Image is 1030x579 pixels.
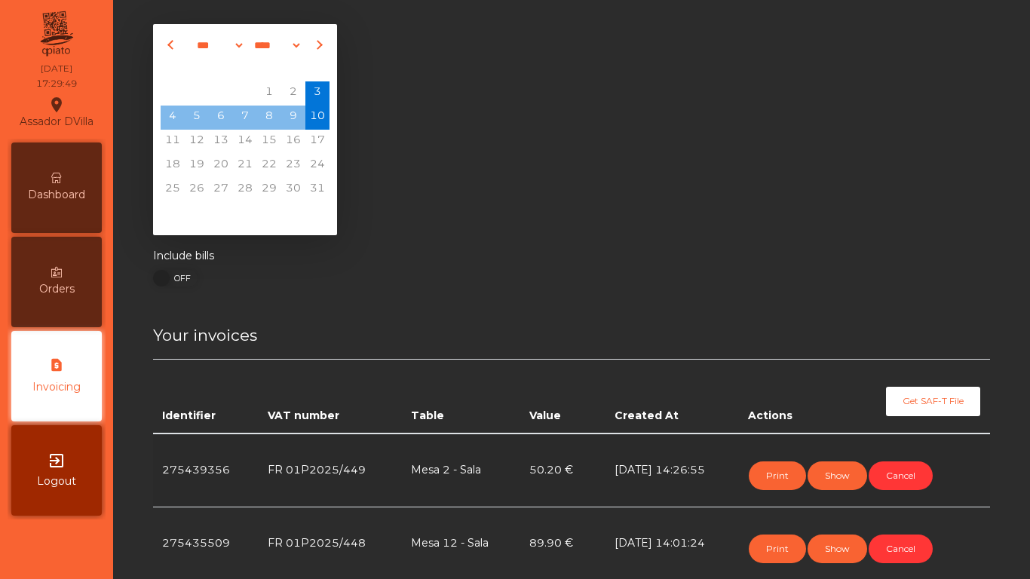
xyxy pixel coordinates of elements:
[305,81,330,106] div: Sunday, August 3, 2025
[153,248,214,264] label: Include bills
[161,178,185,202] span: 25
[281,154,305,178] span: 23
[233,178,257,202] div: Thursday, August 28, 2025
[185,154,209,178] div: Tuesday, August 19, 2025
[402,433,520,507] td: Mesa 2 - Sala
[305,57,330,81] div: Su
[185,178,209,202] span: 26
[281,57,305,81] div: Sa
[233,57,257,81] div: Th
[153,360,259,433] th: Identifier
[39,281,75,297] span: Orders
[310,33,326,57] button: Next month
[305,178,330,202] div: Sunday, August 31, 2025
[520,360,605,433] th: Value
[185,178,209,202] div: Tuesday, August 26, 2025
[161,154,185,178] div: Monday, August 18, 2025
[257,81,281,106] div: Friday, August 1, 2025
[161,106,185,130] span: 4
[188,34,245,57] select: Select month
[402,360,520,433] th: Table
[161,130,185,154] span: 11
[305,154,330,178] span: 24
[808,535,867,563] button: Show
[41,62,72,75] div: [DATE]
[20,93,93,131] div: Assador DVilla
[739,360,828,433] th: Actions
[808,461,867,490] button: Show
[36,77,77,90] div: 17:29:49
[209,178,233,202] span: 27
[233,130,257,154] div: Thursday, August 14, 2025
[209,130,233,154] div: Wednesday, August 13, 2025
[233,106,257,130] span: 7
[48,452,66,470] i: exit_to_app
[161,57,185,81] div: Mo
[185,106,209,130] span: 5
[305,202,330,226] div: Sunday, September 7, 2025
[257,106,281,130] div: Friday, August 8, 2025
[886,387,980,415] button: Get SAF-T File
[209,106,233,130] div: Wednesday, August 6, 2025
[233,106,257,130] div: Thursday, August 7, 2025
[259,360,402,433] th: VAT number
[209,57,233,81] div: We
[233,130,257,154] span: 14
[164,33,180,57] button: Previous month
[281,106,305,130] div: Saturday, August 9, 2025
[305,130,330,154] div: Sunday, August 17, 2025
[32,379,81,395] span: Invoicing
[185,202,209,226] div: Tuesday, September 2, 2025
[161,270,199,286] span: OFF
[257,130,281,154] span: 15
[257,178,281,202] span: 29
[281,154,305,178] div: Saturday, August 23, 2025
[161,154,185,178] span: 18
[209,154,233,178] span: 20
[257,154,281,178] span: 22
[233,154,257,178] div: Thursday, August 21, 2025
[281,202,305,226] div: Saturday, September 6, 2025
[185,81,209,106] div: Tuesday, July 29, 2025
[209,130,233,154] span: 13
[281,130,305,154] span: 16
[257,106,281,130] span: 8
[161,81,185,106] div: Monday, July 28, 2025
[257,81,281,106] span: 1
[257,178,281,202] div: Friday, August 29, 2025
[245,34,302,57] select: Select year
[185,154,209,178] span: 19
[281,106,305,130] span: 9
[305,81,330,106] span: 3
[257,202,281,226] div: Friday, September 5, 2025
[153,433,259,507] td: 275439356
[749,535,806,563] button: Print
[233,202,257,226] div: Thursday, September 4, 2025
[869,535,933,563] button: Cancel
[749,461,806,490] button: Print
[605,360,739,433] th: Created At
[48,96,66,114] i: location_on
[185,57,209,81] div: Tu
[305,106,330,130] span: 10
[209,81,233,106] div: Wednesday, July 30, 2025
[305,154,330,178] div: Sunday, August 24, 2025
[305,130,330,154] span: 17
[37,473,76,489] span: Logout
[209,178,233,202] div: Wednesday, August 27, 2025
[209,154,233,178] div: Wednesday, August 20, 2025
[28,187,85,203] span: Dashboard
[281,130,305,154] div: Saturday, August 16, 2025
[161,106,185,130] div: Monday, August 4, 2025
[209,202,233,226] div: Wednesday, September 3, 2025
[185,130,209,154] div: Tuesday, August 12, 2025
[281,178,305,202] span: 30
[605,433,739,507] td: [DATE] 14:26:55
[281,178,305,202] div: Saturday, August 30, 2025
[161,130,185,154] div: Monday, August 11, 2025
[153,324,990,347] h4: Your invoices
[257,57,281,81] div: Fr
[233,154,257,178] span: 21
[38,8,75,60] img: qpiato
[257,154,281,178] div: Friday, August 22, 2025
